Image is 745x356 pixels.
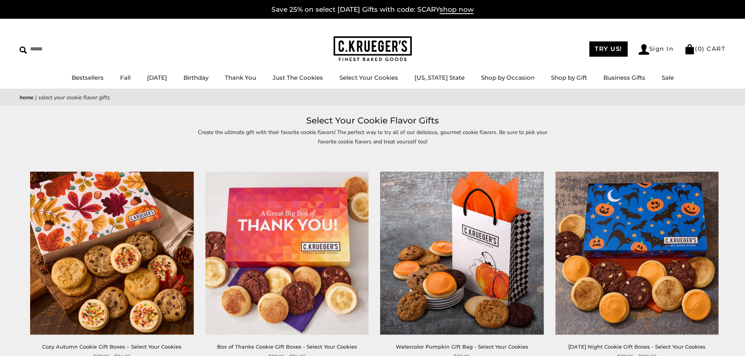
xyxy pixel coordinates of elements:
a: Thank You [225,74,256,81]
a: [US_STATE] State [415,74,465,81]
p: Create the ultimate gift with their favorite cookie flavors! The perfect way to try all of our de... [193,128,553,146]
nav: breadcrumbs [20,93,725,102]
img: C.KRUEGER'S [334,36,412,62]
span: Select Your Cookie Flavor Gifts [38,94,110,101]
a: (0) CART [684,45,725,52]
a: TRY US! [589,41,628,57]
img: Cozy Autumn Cookie Gift Boxes – Select Your Cookies [31,172,194,335]
a: Box of Thanks Cookie Gift Boxes - Select Your Cookies [217,343,357,350]
img: Bag [684,44,695,54]
a: Shop by Gift [551,74,587,81]
h1: Select Your Cookie Flavor Gifts [31,114,714,128]
a: Home [20,94,34,101]
a: [DATE] [147,74,167,81]
input: Search [20,43,113,55]
img: Account [639,44,649,55]
a: Bestsellers [72,74,104,81]
a: Fall [120,74,131,81]
img: Search [20,47,27,54]
a: Watercolor Pumpkin Gift Bag - Select Your Cookies [396,343,528,350]
a: Save 25% on select [DATE] Gifts with code: SCARYshop now [271,5,474,14]
a: Cozy Autumn Cookie Gift Boxes – Select Your Cookies [42,343,181,350]
a: [DATE] Night Cookie Gift Boxes - Select Your Cookies [568,343,706,350]
img: Box of Thanks Cookie Gift Boxes - Select Your Cookies [205,172,368,335]
span: shop now [440,5,474,14]
a: Sign In [639,44,674,55]
a: Business Gifts [603,74,645,81]
a: Sale [662,74,674,81]
span: 0 [698,45,702,52]
a: Shop by Occasion [481,74,535,81]
a: Select Your Cookies [339,74,398,81]
a: Just The Cookies [273,74,323,81]
span: | [35,94,37,101]
a: Birthday [183,74,208,81]
img: Halloween Night Cookie Gift Boxes - Select Your Cookies [555,172,718,335]
img: Watercolor Pumpkin Gift Bag - Select Your Cookies [381,172,544,335]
